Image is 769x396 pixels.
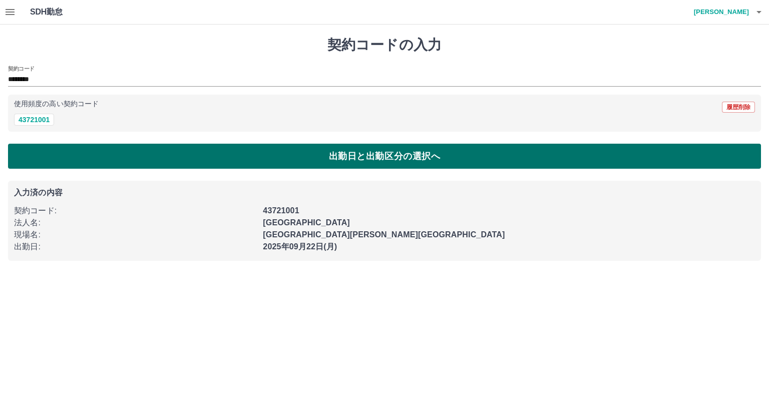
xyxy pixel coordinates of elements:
button: 出勤日と出勤区分の選択へ [8,144,761,169]
h1: 契約コードの入力 [8,37,761,54]
p: 法人名 : [14,217,257,229]
b: [GEOGRAPHIC_DATA][PERSON_NAME][GEOGRAPHIC_DATA] [263,230,505,239]
p: 出勤日 : [14,241,257,253]
button: 43721001 [14,114,54,126]
button: 履歴削除 [722,102,755,113]
b: [GEOGRAPHIC_DATA] [263,218,350,227]
p: 入力済の内容 [14,189,755,197]
p: 使用頻度の高い契約コード [14,101,99,108]
h2: 契約コード [8,65,35,73]
p: 契約コード : [14,205,257,217]
b: 43721001 [263,206,299,215]
p: 現場名 : [14,229,257,241]
b: 2025年09月22日(月) [263,242,337,251]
